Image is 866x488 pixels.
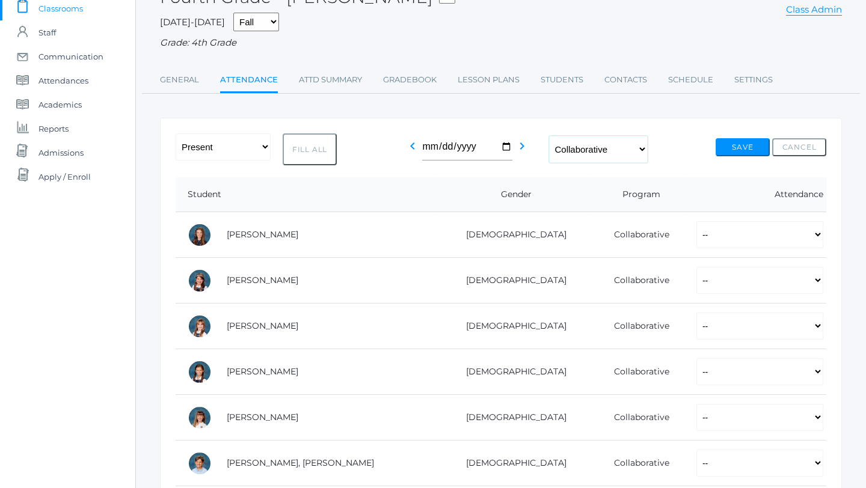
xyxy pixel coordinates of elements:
[188,314,212,338] div: Remy Evans
[220,68,278,94] a: Attendance
[160,68,199,92] a: General
[405,144,420,156] a: chevron_left
[786,4,842,16] a: Class Admin
[434,258,589,303] td: [DEMOGRAPHIC_DATA]
[458,68,520,92] a: Lesson Plans
[38,165,91,189] span: Apply / Enroll
[283,133,337,165] button: Fill All
[434,177,589,212] th: Gender
[405,139,420,153] i: chevron_left
[434,349,589,395] td: [DEMOGRAPHIC_DATA]
[188,223,212,247] div: Claire Arnold
[434,441,589,486] td: [DEMOGRAPHIC_DATA]
[160,16,225,28] span: [DATE]-[DATE]
[160,36,842,50] div: Grade: 4th Grade
[38,20,56,44] span: Staff
[299,68,362,92] a: Attd Summary
[227,366,298,377] a: [PERSON_NAME]
[38,69,88,93] span: Attendances
[227,229,298,240] a: [PERSON_NAME]
[668,68,713,92] a: Schedule
[589,349,684,395] td: Collaborative
[589,441,684,486] td: Collaborative
[227,457,374,468] a: [PERSON_NAME], [PERSON_NAME]
[227,412,298,422] a: [PERSON_NAME]
[734,68,773,92] a: Settings
[227,275,298,285] a: [PERSON_NAME]
[188,406,212,430] div: Keilani Taylor
[38,93,82,117] span: Academics
[541,68,583,92] a: Students
[38,44,103,69] span: Communication
[589,212,684,258] td: Collaborative
[227,320,298,331] a: [PERSON_NAME]
[589,303,684,349] td: Collaborative
[604,68,647,92] a: Contacts
[188,360,212,384] div: Scarlett Maurer
[434,212,589,258] td: [DEMOGRAPHIC_DATA]
[716,138,770,156] button: Save
[589,395,684,441] td: Collaborative
[589,258,684,303] td: Collaborative
[515,144,529,156] a: chevron_right
[434,395,589,441] td: [DEMOGRAPHIC_DATA]
[772,138,826,156] button: Cancel
[684,177,826,212] th: Attendance
[188,451,212,475] div: Huck Thompson
[589,177,684,212] th: Program
[176,177,434,212] th: Student
[515,139,529,153] i: chevron_right
[383,68,437,92] a: Gradebook
[188,269,212,293] div: Brynn Boyer
[38,117,69,141] span: Reports
[38,141,84,165] span: Admissions
[434,303,589,349] td: [DEMOGRAPHIC_DATA]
